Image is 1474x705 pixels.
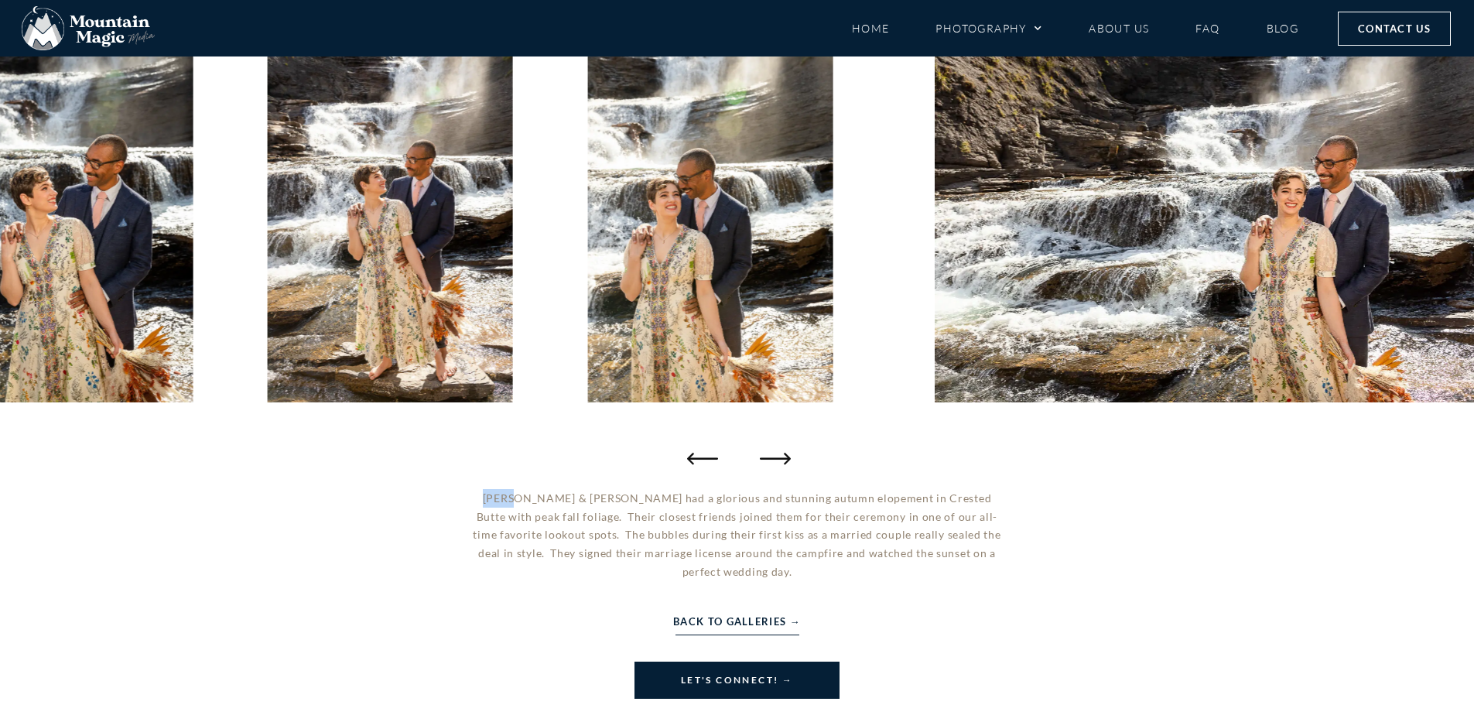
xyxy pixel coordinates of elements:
a: About Us [1089,15,1149,42]
div: 31 / 78 [268,34,513,402]
a: Contact Us [1338,12,1451,46]
span: Let's Connect! → [681,672,793,689]
a: Photography [935,15,1042,42]
p: [PERSON_NAME] & [PERSON_NAME] had a glorious and stunning autumn elopement in Crested Butte with ... [471,489,1004,581]
a: Blog [1267,15,1299,42]
a: Home [852,15,890,42]
div: 32 / 78 [587,34,833,402]
a: Let's Connect! → [634,662,840,699]
img: secret waterfall elope Crested Butte photographer Gunnison photographers Colorado photography - p... [268,34,513,402]
div: Next slide [757,443,788,474]
a: Back to Galleries → [673,613,801,630]
nav: Menu [852,15,1299,42]
span: Contact Us [1358,20,1431,37]
img: Mountain Magic Media photography logo Crested Butte Photographer [22,6,155,51]
img: secret waterfall elope Crested Butte photographer Gunnison photographers Colorado photography - p... [587,34,833,402]
div: Previous slide [687,443,718,474]
a: FAQ [1195,15,1219,42]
